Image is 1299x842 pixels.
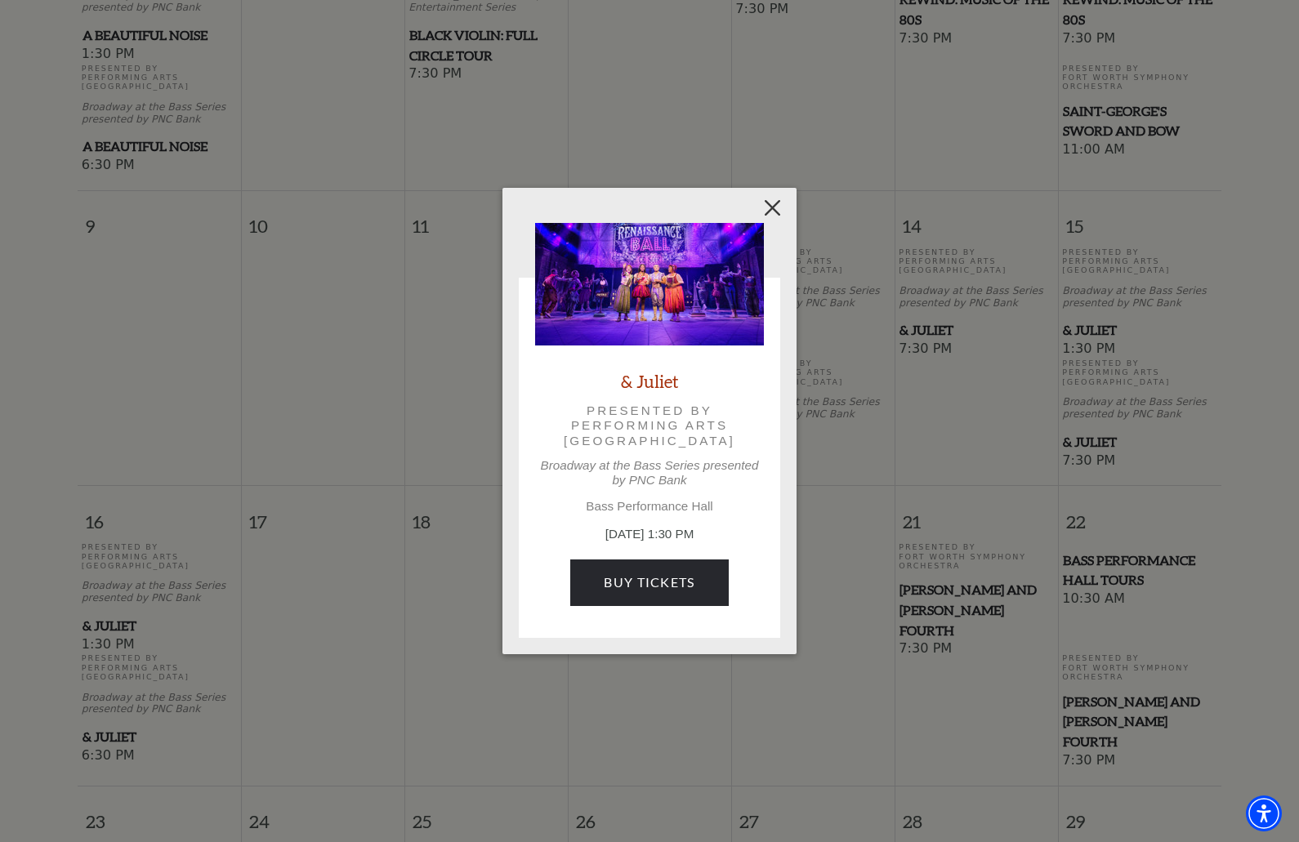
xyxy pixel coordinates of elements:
[558,403,741,448] p: Presented by Performing Arts [GEOGRAPHIC_DATA]
[535,525,764,544] p: [DATE] 1:30 PM
[535,223,764,345] img: & Juliet
[570,559,728,605] a: Buy Tickets
[621,370,679,392] a: & Juliet
[535,458,764,488] p: Broadway at the Bass Series presented by PNC Bank
[757,193,788,224] button: Close
[1246,795,1282,831] div: Accessibility Menu
[535,499,764,514] p: Bass Performance Hall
